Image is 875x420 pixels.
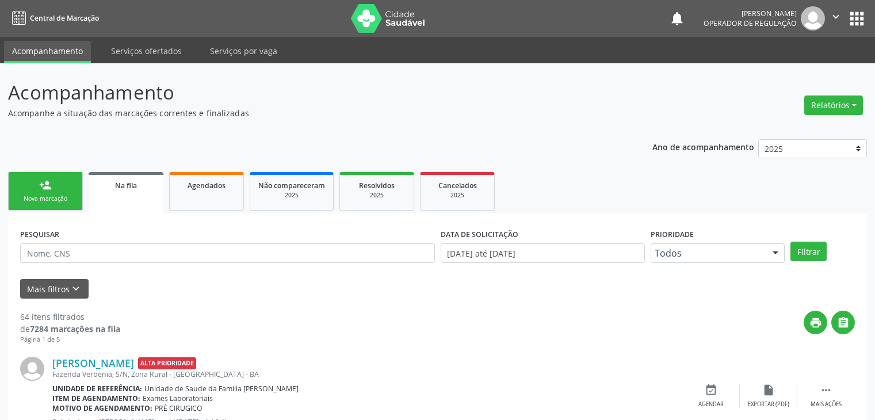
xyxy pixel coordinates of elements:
strong: 7284 marcações na fila [30,323,120,334]
input: Nome, CNS [20,243,435,263]
div: Página 1 de 5 [20,335,120,345]
div: de [20,323,120,335]
a: Serviços por vaga [202,41,285,61]
div: [PERSON_NAME] [704,9,797,18]
span: Todos [655,247,762,259]
button: print [804,311,827,334]
p: Acompanhe a situação das marcações correntes e finalizadas [8,107,609,119]
input: Selecione um intervalo [441,243,645,263]
button:  [831,311,855,334]
span: PRÉ CIRUGICO [155,403,202,413]
i:  [837,316,850,329]
span: Cancelados [438,181,477,190]
i: keyboard_arrow_down [70,282,82,295]
span: Exames Laboratoriais [143,394,213,403]
div: Fazenda Verbenia, S/N, Zona Rural - [GEOGRAPHIC_DATA] - BA [52,369,682,379]
div: 2025 [429,191,486,200]
div: 2025 [348,191,406,200]
div: Nova marcação [17,194,74,203]
a: [PERSON_NAME] [52,357,134,369]
span: Agendados [188,181,226,190]
a: Central de Marcação [8,9,99,28]
button: notifications [669,10,685,26]
span: Operador de regulação [704,18,797,28]
b: Motivo de agendamento: [52,403,152,413]
div: Agendar [698,400,724,408]
i:  [820,384,832,396]
i: print [809,316,822,329]
b: Unidade de referência: [52,384,142,394]
a: Serviços ofertados [103,41,190,61]
p: Acompanhamento [8,78,609,107]
span: Alta Prioridade [138,357,196,369]
div: Exportar (PDF) [748,400,789,408]
div: Mais ações [811,400,842,408]
i: event_available [705,384,717,396]
div: 2025 [258,191,325,200]
span: Não compareceram [258,181,325,190]
button: Relatórios [804,96,863,115]
p: Ano de acompanhamento [652,139,754,154]
a: Acompanhamento [4,41,91,63]
div: 64 itens filtrados [20,311,120,323]
button:  [825,6,847,30]
button: apps [847,9,867,29]
label: Prioridade [651,226,694,243]
label: PESQUISAR [20,226,59,243]
label: DATA DE SOLICITAÇÃO [441,226,518,243]
span: Unidade de Saude da Familia [PERSON_NAME] [144,384,299,394]
div: person_add [39,179,52,192]
img: img [801,6,825,30]
i:  [830,10,842,23]
span: Na fila [115,181,137,190]
img: img [20,357,44,381]
b: Item de agendamento: [52,394,140,403]
span: Resolvidos [359,181,395,190]
button: Filtrar [790,242,827,261]
button: Mais filtroskeyboard_arrow_down [20,279,89,299]
span: Central de Marcação [30,13,99,23]
i: insert_drive_file [762,384,775,396]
